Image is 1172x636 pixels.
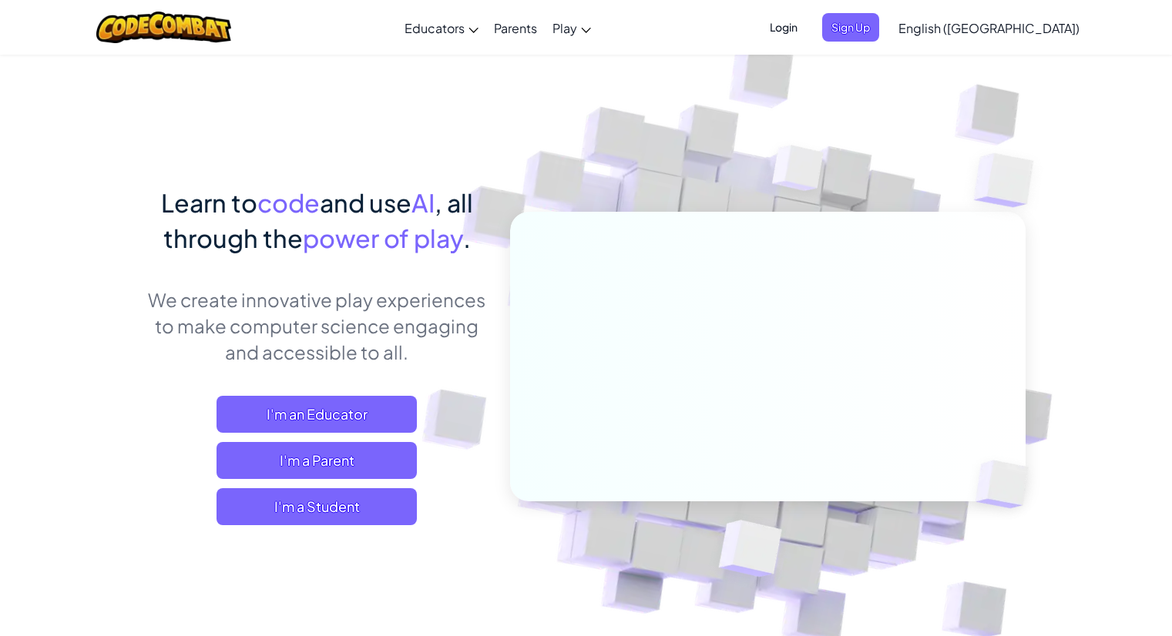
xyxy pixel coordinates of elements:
[943,115,1076,246] img: Overlap cubes
[552,20,577,36] span: Play
[411,187,435,218] span: AI
[761,13,807,42] button: Login
[397,7,486,49] a: Educators
[898,20,1080,36] span: English ([GEOGRAPHIC_DATA])
[486,7,545,49] a: Parents
[743,115,854,229] img: Overlap cubes
[949,428,1065,541] img: Overlap cubes
[463,223,471,253] span: .
[320,187,411,218] span: and use
[680,487,818,615] img: Overlap cubes
[147,286,487,365] p: We create innovative play experiences to make computer science engaging and accessible to all.
[545,7,599,49] a: Play
[161,187,257,218] span: Learn to
[303,223,463,253] span: power of play
[217,488,417,525] button: I'm a Student
[257,187,320,218] span: code
[891,7,1087,49] a: English ([GEOGRAPHIC_DATA])
[217,442,417,479] a: I'm a Parent
[405,20,465,36] span: Educators
[96,12,231,43] img: CodeCombat logo
[217,396,417,433] a: I'm an Educator
[822,13,879,42] button: Sign Up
